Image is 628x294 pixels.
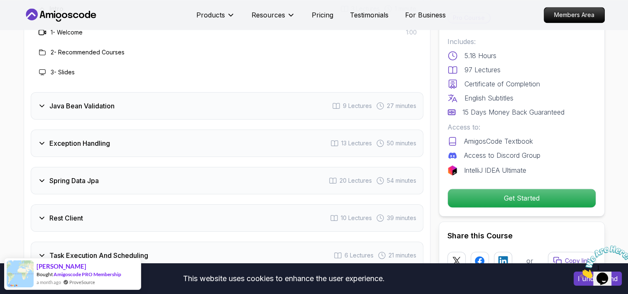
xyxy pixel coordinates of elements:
span: 6 Lectures [345,251,374,260]
span: 1:00 [406,28,417,37]
a: Members Area [544,7,605,23]
p: Resources [252,10,285,20]
span: 39 minutes [387,214,416,222]
span: 54 minutes [387,176,416,185]
a: For Business [405,10,446,20]
span: 50 minutes [387,139,416,147]
p: Certificate of Completion [464,79,540,89]
p: 5.18 Hours [464,51,496,61]
p: AmigosCode Textbook [464,136,533,146]
span: 9 Lectures [343,102,372,110]
p: Get Started [448,189,596,207]
p: Access to Discord Group [464,150,540,160]
h3: Spring Data Jpa [49,176,99,186]
span: Bought [37,271,53,277]
h3: Rest Client [49,213,83,223]
p: 97 Lectures [464,65,501,75]
div: This website uses cookies to enhance the user experience. [6,269,561,288]
a: ProveSource [69,279,95,286]
a: Pricing [312,10,333,20]
a: Testimonials [350,10,389,20]
p: Copy link [565,257,591,265]
button: Exception Handling13 Lectures 50 minutes [31,130,423,157]
p: 15 Days Money Back Guaranteed [462,107,564,117]
h2: Share this Course [447,230,596,242]
button: Spring Data Jpa20 Lectures 54 minutes [31,167,423,194]
img: Chat attention grabber [3,3,55,36]
h3: Task Execution And Scheduling [49,250,148,260]
span: 13 Lectures [341,139,372,147]
span: 27 minutes [387,102,416,110]
span: [PERSON_NAME] [37,263,86,270]
button: Java Bean Validation9 Lectures 27 minutes [31,92,423,120]
button: Products [196,10,235,27]
p: Includes: [447,37,596,47]
h3: 2 - Recommended Courses [51,48,125,56]
span: 21 minutes [389,251,416,260]
button: Copy link [548,252,596,270]
button: Accept cookies [574,272,622,286]
p: Members Area [544,7,604,22]
span: a month ago [37,279,61,286]
h3: Java Bean Validation [49,101,115,111]
h3: 1 - Welcome [51,28,83,37]
a: Amigoscode PRO Membership [54,271,121,277]
button: Get Started [447,189,596,208]
span: 1 [3,3,7,10]
h3: 3 - Slides [51,68,75,76]
p: English Subtitles [464,93,513,103]
button: Rest Client10 Lectures 39 minutes [31,204,423,232]
p: IntelliJ IDEA Ultimate [464,165,526,175]
button: Task Execution And Scheduling6 Lectures 21 minutes [31,242,423,269]
img: jetbrains logo [447,165,457,175]
img: provesource social proof notification image [7,260,34,287]
iframe: chat widget [577,242,628,282]
span: 20 Lectures [340,176,372,185]
p: or [526,256,533,266]
p: Access to: [447,122,596,132]
button: Resources [252,10,295,27]
p: Products [196,10,225,20]
h3: Exception Handling [49,138,110,148]
span: 10 Lectures [341,214,372,222]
